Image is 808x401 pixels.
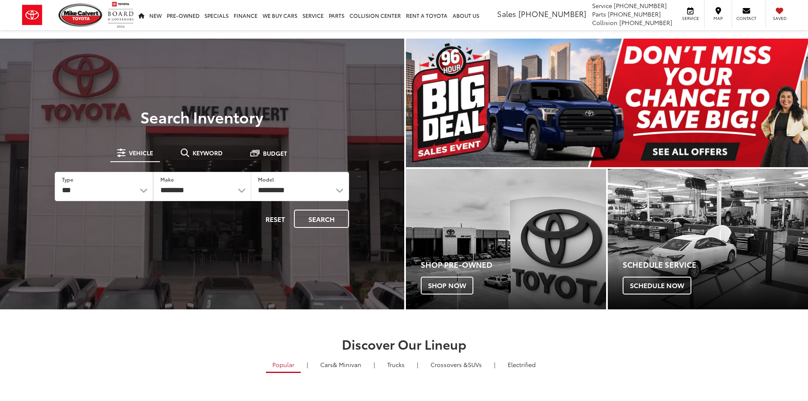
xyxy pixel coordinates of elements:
a: Schedule Service Schedule Now [608,169,808,309]
span: & Minivan [333,360,361,369]
h4: Shop Pre-Owned [421,261,606,269]
li: | [492,360,498,369]
span: Service [681,15,700,21]
span: Sales [497,8,516,19]
h4: Schedule Service [623,261,808,269]
label: Model [258,176,274,183]
span: Collision [592,18,618,27]
a: Trucks [381,357,411,372]
span: Keyword [193,150,223,156]
span: Parts [592,10,606,18]
span: Budget [263,150,287,156]
span: Contact [736,15,756,21]
img: Mike Calvert Toyota [59,3,103,27]
a: Shop Pre-Owned Shop Now [406,169,606,309]
span: Saved [770,15,789,21]
label: Make [160,176,174,183]
div: Toyota [406,169,606,309]
li: | [305,360,310,369]
button: Search [294,210,349,228]
li: | [415,360,420,369]
span: Map [709,15,727,21]
label: Type [62,176,73,183]
h3: Search Inventory [36,108,369,125]
div: Toyota [608,169,808,309]
span: [PHONE_NUMBER] [619,18,672,27]
li: | [372,360,377,369]
span: [PHONE_NUMBER] [518,8,586,19]
span: Crossovers & [431,360,468,369]
a: Cars [314,357,368,372]
span: Service [592,1,612,10]
h2: Discover Our Lineup [105,337,703,351]
span: Shop Now [421,277,473,294]
button: Reset [258,210,292,228]
span: [PHONE_NUMBER] [614,1,667,10]
span: Vehicle [129,150,153,156]
a: SUVs [424,357,488,372]
span: [PHONE_NUMBER] [608,10,661,18]
span: Schedule Now [623,277,691,294]
a: Electrified [501,357,542,372]
a: Popular [266,357,301,373]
